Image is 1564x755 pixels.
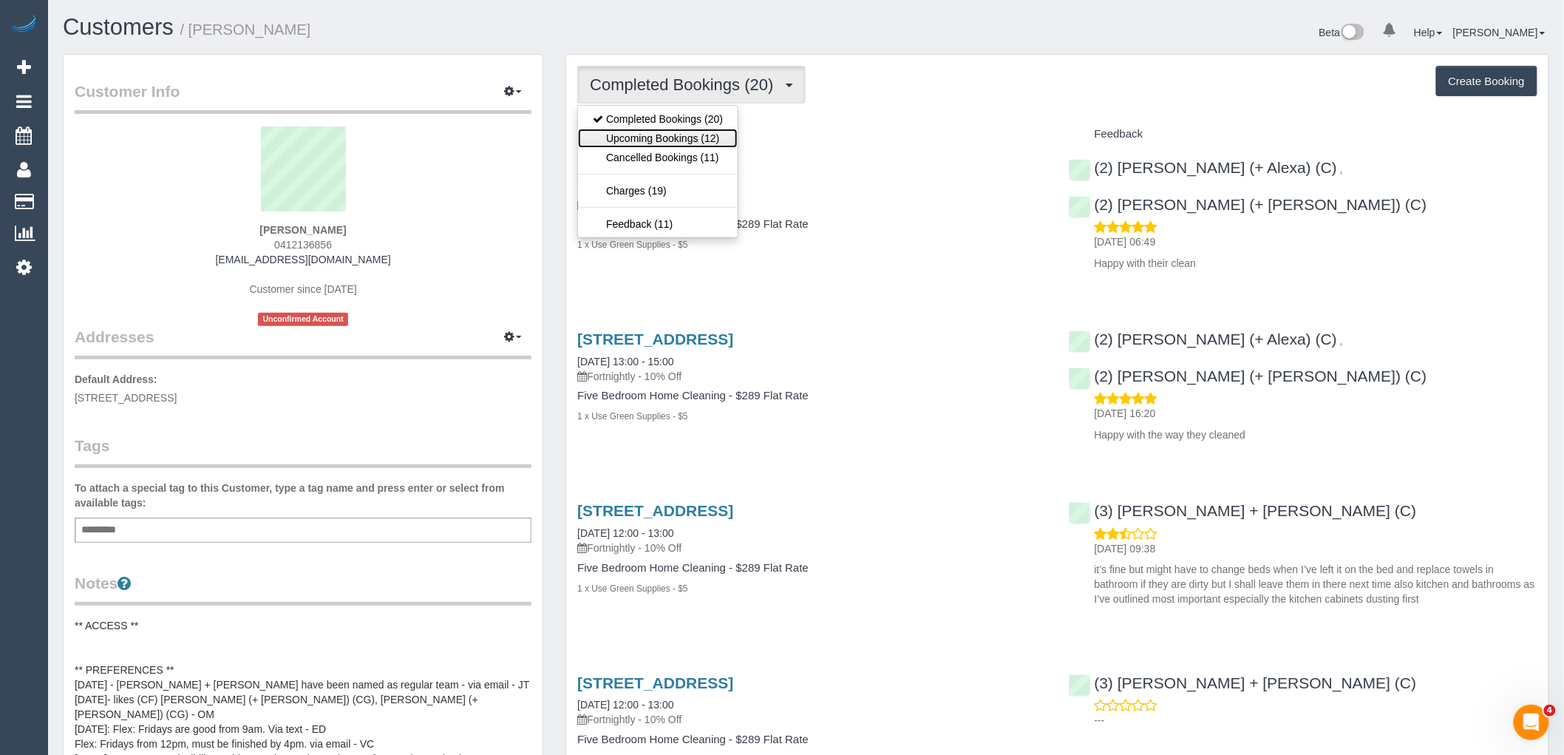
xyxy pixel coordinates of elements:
a: (2) [PERSON_NAME] (+ [PERSON_NAME]) (C) [1069,368,1427,385]
small: 1 x Use Green Supplies - $5 [577,411,687,421]
p: Fortnightly - 10% Off [577,712,1046,727]
a: Upcoming Bookings (12) [578,129,738,148]
h4: Five Bedroom Home Cleaning - $289 Flat Rate [577,562,1046,575]
p: [DATE] 06:49 [1095,234,1537,249]
span: , [1340,335,1343,347]
span: 4 [1544,705,1556,717]
a: (2) [PERSON_NAME] (+ Alexa) (C) [1069,331,1337,348]
p: Fortnightly - 10% Off [577,197,1046,212]
a: [STREET_ADDRESS] [577,674,733,691]
small: / [PERSON_NAME] [180,21,311,38]
small: 1 x Use Green Supplies - $5 [577,583,687,594]
span: , [1340,163,1343,175]
a: Help [1414,27,1443,38]
img: Automaid Logo [9,15,38,35]
span: Unconfirmed Account [258,313,348,325]
p: [DATE] 09:38 [1095,541,1537,556]
img: New interface [1340,24,1364,43]
p: Happy with the way they cleaned [1095,427,1537,442]
a: [DATE] 12:00 - 13:00 [577,699,673,711]
a: (2) [PERSON_NAME] (+ Alexa) (C) [1069,159,1337,176]
a: [STREET_ADDRESS] [577,331,733,348]
p: --- [1095,713,1537,728]
p: it’s fine but might have to change beds when I’ve left it on the bed and replace towels in bathro... [1095,562,1537,606]
a: Charges (19) [578,181,738,200]
label: To attach a special tag to this Customer, type a tag name and press enter or select from availabl... [75,481,531,510]
legend: Customer Info [75,81,531,114]
p: Fortnightly - 10% Off [577,541,1046,555]
legend: Tags [75,435,531,468]
h4: Five Bedroom Home Cleaning - $289 Flat Rate [577,734,1046,746]
a: (2) [PERSON_NAME] (+ [PERSON_NAME]) (C) [1069,196,1427,213]
h4: Five Bedroom Home Cleaning - $289 Flat Rate [577,390,1046,402]
span: [STREET_ADDRESS] [75,392,177,404]
button: Create Booking [1436,66,1537,97]
p: Fortnightly - 10% Off [577,369,1046,384]
span: Customer since [DATE] [250,283,357,295]
h4: Feedback [1069,128,1537,140]
legend: Notes [75,572,531,606]
a: [DATE] 13:00 - 15:00 [577,356,673,368]
a: [PERSON_NAME] [1453,27,1546,38]
a: Customers [63,14,174,40]
span: Completed Bookings (20) [590,75,781,94]
h4: Service [577,128,1046,140]
a: Cancelled Bookings (11) [578,148,738,167]
strong: [PERSON_NAME] [259,224,346,236]
a: (3) [PERSON_NAME] + [PERSON_NAME] (C) [1069,502,1417,519]
a: Completed Bookings (20) [578,109,738,129]
a: [STREET_ADDRESS] [577,502,733,519]
small: 1 x Use Green Supplies - $5 [577,240,687,250]
label: Default Address: [75,372,157,387]
a: (3) [PERSON_NAME] + [PERSON_NAME] (C) [1069,674,1417,691]
h4: Five Bedroom Home Cleaning - $289 Flat Rate [577,218,1046,231]
p: Happy with their clean [1095,256,1537,271]
a: [EMAIL_ADDRESS][DOMAIN_NAME] [216,254,391,265]
button: Completed Bookings (20) [577,66,805,104]
span: 0412136856 [274,239,332,251]
p: [DATE] 16:20 [1095,406,1537,421]
a: Beta [1319,27,1365,38]
a: [DATE] 12:00 - 13:00 [577,527,673,539]
a: Feedback (11) [578,214,738,234]
iframe: Intercom live chat [1514,705,1549,740]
